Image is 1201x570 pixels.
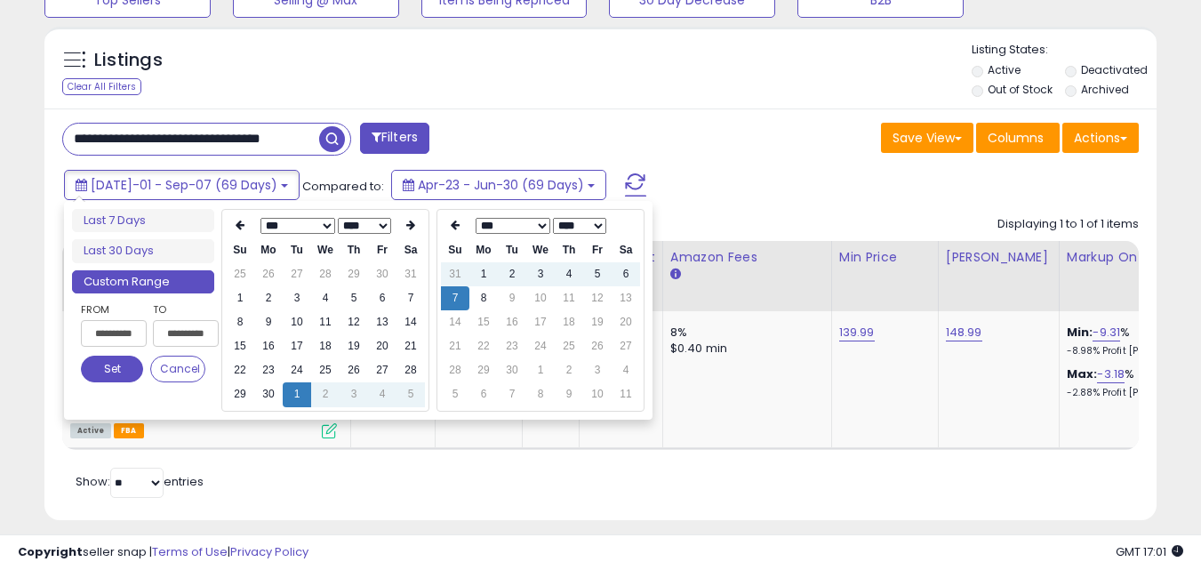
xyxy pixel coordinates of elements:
td: 1 [226,286,254,310]
td: 6 [612,262,640,286]
button: Filters [360,123,429,154]
li: Last 30 Days [72,239,214,263]
a: 148.99 [946,324,982,341]
h5: Listings [94,48,163,73]
div: Min Price [839,248,931,267]
td: 18 [311,334,340,358]
td: 4 [612,358,640,382]
td: 26 [254,262,283,286]
th: Su [441,238,469,262]
li: Last 7 Days [72,209,214,233]
td: 11 [555,286,583,310]
strong: Copyright [18,543,83,560]
label: To [153,301,205,318]
td: 28 [396,358,425,382]
td: 9 [555,382,583,406]
td: 3 [283,286,311,310]
th: Th [555,238,583,262]
td: 27 [612,334,640,358]
b: Max: [1067,365,1098,382]
td: 17 [283,334,311,358]
td: 14 [441,310,469,334]
td: 23 [254,358,283,382]
td: 8 [469,286,498,310]
td: 1 [283,382,311,406]
th: Th [340,238,368,262]
a: Privacy Policy [230,543,308,560]
button: Columns [976,123,1060,153]
div: Fulfillment Cost [587,248,655,285]
td: 20 [612,310,640,334]
div: ASIN: [70,325,337,437]
label: Deactivated [1081,62,1148,77]
label: Active [988,62,1021,77]
td: 16 [254,334,283,358]
td: 31 [441,262,469,286]
td: 28 [441,358,469,382]
th: Fr [368,238,396,262]
td: 2 [498,262,526,286]
td: 1 [469,262,498,286]
th: We [311,238,340,262]
td: 29 [226,382,254,406]
td: 13 [368,310,396,334]
span: [DATE]-01 - Sep-07 (69 Days) [91,176,277,194]
td: 30 [498,358,526,382]
td: 8 [526,382,555,406]
td: 2 [311,382,340,406]
td: 5 [583,262,612,286]
td: 7 [498,382,526,406]
th: Tu [498,238,526,262]
td: 5 [340,286,368,310]
td: 9 [498,286,526,310]
td: 12 [583,286,612,310]
td: 26 [583,334,612,358]
td: 11 [612,382,640,406]
div: seller snap | | [18,544,308,561]
b: Min: [1067,324,1093,341]
td: 8 [226,310,254,334]
button: Cancel [150,356,205,382]
td: 14 [396,310,425,334]
td: 29 [340,262,368,286]
td: 2 [254,286,283,310]
td: 18 [555,310,583,334]
td: 7 [441,286,469,310]
button: Apr-23 - Jun-30 (69 Days) [391,170,606,200]
td: 21 [396,334,425,358]
th: Fr [583,238,612,262]
td: 29 [469,358,498,382]
td: 27 [368,358,396,382]
td: 25 [226,262,254,286]
td: 27 [283,262,311,286]
th: We [526,238,555,262]
td: 21 [441,334,469,358]
a: Terms of Use [152,543,228,560]
span: Compared to: [302,178,384,195]
td: 4 [368,382,396,406]
td: 30 [368,262,396,286]
td: 4 [555,262,583,286]
td: 22 [469,334,498,358]
td: 19 [583,310,612,334]
span: Columns [988,129,1044,147]
td: 1 [526,358,555,382]
div: $0.40 min [670,341,818,357]
button: Set [81,356,143,382]
td: 25 [311,358,340,382]
td: 11 [311,310,340,334]
div: Clear All Filters [62,78,141,95]
td: 20 [368,334,396,358]
a: -9.31 [1093,324,1120,341]
td: 22 [226,358,254,382]
small: Amazon Fees. [670,267,681,283]
span: Show: entries [76,473,204,490]
td: 5 [396,382,425,406]
td: 15 [226,334,254,358]
td: 24 [526,334,555,358]
td: 17 [526,310,555,334]
td: 6 [368,286,396,310]
td: 13 [612,286,640,310]
td: 2 [555,358,583,382]
td: 24 [283,358,311,382]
